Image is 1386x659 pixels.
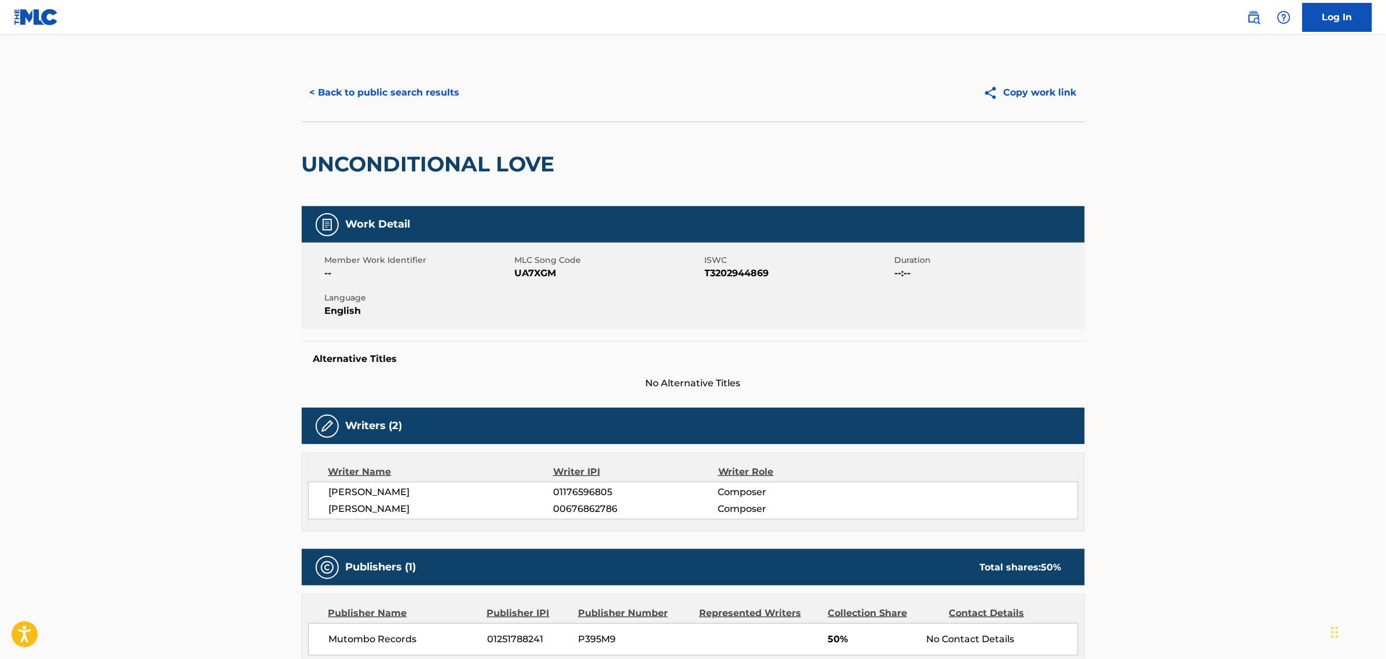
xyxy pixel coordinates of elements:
button: Copy work link [975,78,1085,107]
span: No Alternative Titles [302,376,1085,390]
span: Language [325,292,512,304]
h5: Alternative Titles [313,353,1073,365]
span: P395M9 [578,632,690,646]
span: 01176596805 [553,485,718,499]
div: No Contact Details [926,632,1077,646]
div: Publisher Number [578,606,690,620]
div: Writer Role [718,465,868,479]
span: Mutombo Records [329,632,479,646]
img: Writers [320,419,334,433]
span: [PERSON_NAME] [329,502,554,516]
span: ISWC [705,254,892,266]
div: Represented Writers [699,606,819,620]
h5: Work Detail [346,218,411,231]
span: 00676862786 [553,502,718,516]
img: MLC Logo [14,9,58,25]
span: Composer [718,502,868,516]
span: MLC Song Code [515,254,702,266]
span: 50 % [1041,562,1062,573]
div: Publisher Name [328,606,478,620]
span: Duration [895,254,1082,266]
div: Drag [1332,615,1339,650]
img: Work Detail [320,218,334,232]
button: < Back to public search results [302,78,468,107]
span: --:-- [895,266,1082,280]
span: T3202944869 [705,266,892,280]
span: Member Work Identifier [325,254,512,266]
img: search [1247,10,1261,24]
span: 01251788241 [487,632,569,646]
span: [PERSON_NAME] [329,485,554,499]
a: Log In [1303,3,1372,32]
img: Publishers [320,561,334,574]
span: English [325,304,512,318]
iframe: Chat Widget [1328,603,1386,659]
img: help [1277,10,1291,24]
div: Publisher IPI [487,606,569,620]
span: UA7XGM [515,266,702,280]
span: Composer [718,485,868,499]
h5: Writers (2) [346,419,403,433]
span: -- [325,266,512,280]
div: Writer IPI [553,465,718,479]
div: Collection Share [828,606,940,620]
div: Writer Name [328,465,554,479]
div: Help [1272,6,1296,29]
span: 50% [828,632,917,646]
h2: UNCONDITIONAL LOVE [302,151,561,177]
a: Public Search [1242,6,1266,29]
div: Contact Details [949,606,1062,620]
img: Copy work link [983,86,1004,100]
div: Total shares: [980,561,1062,574]
h5: Publishers (1) [346,561,416,574]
